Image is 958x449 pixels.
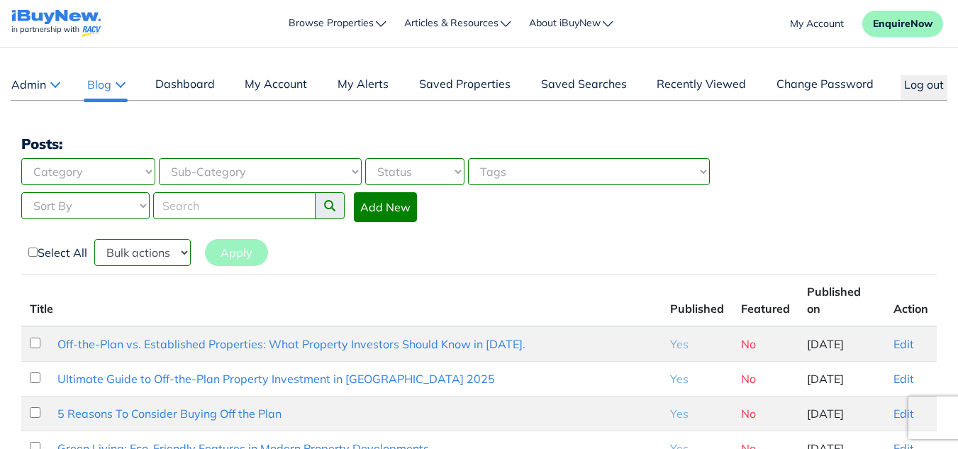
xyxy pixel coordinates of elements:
td: [DATE] [798,326,885,362]
input: Search [153,192,316,219]
h3: Posts: [21,135,937,153]
a: Add New [354,192,417,222]
td: Yes [662,362,733,397]
a: navigations [11,6,101,41]
button: Log out [901,75,947,100]
a: Dashboard [152,75,218,99]
td: Yes [662,397,733,431]
td: Yes [662,326,733,362]
a: Off-the-Plan vs. Established Properties: What Property Investors Should Know in [DATE]. [57,337,525,351]
td: No [733,326,798,362]
a: Ultimate Guide to Off-the-Plan Property Investment in [GEOGRAPHIC_DATA] 2025 [57,372,495,386]
button: Admin [11,75,60,94]
td: No [733,397,798,431]
a: Edit [893,406,914,421]
img: logo [11,10,101,38]
button: search posts [315,192,345,219]
a: Recently Viewed [653,75,750,99]
td: [DATE] [798,362,885,397]
a: Edit [893,337,914,351]
a: Saved Properties [416,75,514,99]
a: Saved Searches [538,75,630,99]
a: Edit [893,372,914,386]
th: Title [21,275,662,327]
span: Now [910,17,932,30]
a: My Alerts [334,75,392,99]
a: Change Password [773,75,877,99]
th: Featured [733,275,798,327]
a: 5 Reasons To Consider Buying Off the Plan [57,406,282,421]
th: Published on [798,275,885,327]
button: EnquireNow [862,11,943,37]
td: [DATE] [798,397,885,431]
a: My Account [241,75,311,99]
a: account [790,16,844,31]
button: Apply [205,239,268,266]
button: Blog [83,75,128,94]
th: Action [885,275,937,327]
th: Published [662,275,733,327]
input: Select All [28,248,38,257]
label: Select All [28,244,87,261]
td: No [733,362,798,397]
